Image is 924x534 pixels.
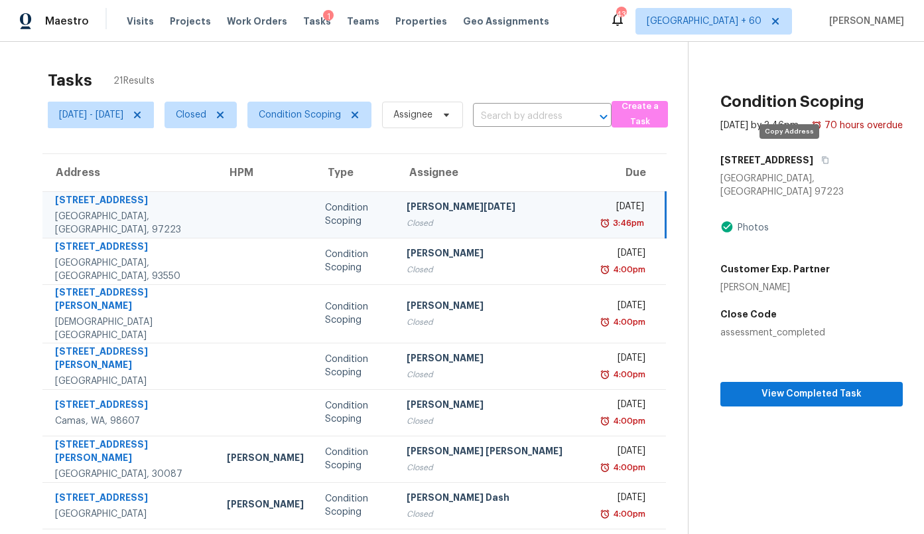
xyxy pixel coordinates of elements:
[407,368,584,381] div: Closed
[610,263,645,276] div: 4:00pm
[55,468,206,481] div: [GEOGRAPHIC_DATA], 30087
[45,15,89,28] span: Maestro
[605,299,645,315] div: [DATE]
[407,507,584,521] div: Closed
[610,507,645,521] div: 4:00pm
[55,438,206,468] div: [STREET_ADDRESS][PERSON_NAME]
[325,353,385,379] div: Condition Scoping
[720,308,903,321] h5: Close Code
[731,386,892,402] span: View Completed Task
[42,154,216,191] th: Address
[407,351,584,368] div: [PERSON_NAME]
[259,108,341,122] span: Condition Scoping
[59,108,123,122] span: [DATE] - [DATE]
[303,17,331,26] span: Tasks
[605,491,645,507] div: [DATE]
[647,15,761,28] span: [GEOGRAPHIC_DATA] + 60
[720,382,903,406] button: View Completed Task
[55,210,206,236] div: [GEOGRAPHIC_DATA], [GEOGRAPHIC_DATA], 97223
[216,154,314,191] th: HPM
[720,262,830,276] h5: Customer Exp. Partner
[393,108,432,122] span: Assignee
[407,217,584,230] div: Closed
[55,375,206,388] div: [GEOGRAPHIC_DATA]
[720,220,734,234] img: Artifact Present Icon
[473,106,574,127] input: Search by address
[55,286,206,315] div: [STREET_ADDRESS][PERSON_NAME]
[600,414,610,428] img: Overdue Alarm Icon
[55,491,206,507] div: [STREET_ADDRESS]
[55,193,206,210] div: [STREET_ADDRESS]
[325,201,385,228] div: Condition Scoping
[600,263,610,276] img: Overdue Alarm Icon
[325,300,385,327] div: Condition Scoping
[600,507,610,521] img: Overdue Alarm Icon
[407,461,584,474] div: Closed
[227,15,287,28] span: Work Orders
[600,217,610,230] img: Overdue Alarm Icon
[407,398,584,414] div: [PERSON_NAME]
[55,398,206,414] div: [STREET_ADDRESS]
[170,15,211,28] span: Projects
[610,217,644,230] div: 3:46pm
[720,153,813,167] h5: [STREET_ADDRESS]
[407,200,584,217] div: [PERSON_NAME][DATE]
[323,10,334,23] div: 1
[720,172,903,199] div: [GEOGRAPHIC_DATA], [GEOGRAPHIC_DATA] 97223
[407,299,584,315] div: [PERSON_NAME]
[824,15,904,28] span: [PERSON_NAME]
[720,281,830,294] div: [PERSON_NAME]
[55,256,206,283] div: [GEOGRAPHIC_DATA], [GEOGRAPHIC_DATA], 93550
[325,492,385,519] div: Condition Scoping
[407,263,584,276] div: Closed
[325,446,385,472] div: Condition Scoping
[395,15,447,28] span: Properties
[396,154,595,191] th: Assignee
[605,351,645,368] div: [DATE]
[594,108,613,126] button: Open
[55,315,206,342] div: [DEMOGRAPHIC_DATA][GEOGRAPHIC_DATA]
[325,248,385,274] div: Condition Scoping
[325,399,385,426] div: Condition Scoping
[720,95,864,108] h2: Condition Scoping
[227,451,304,468] div: [PERSON_NAME]
[407,414,584,428] div: Closed
[610,461,645,474] div: 4:00pm
[227,497,304,514] div: [PERSON_NAME]
[55,345,206,375] div: [STREET_ADDRESS][PERSON_NAME]
[618,99,662,130] span: Create a Task
[612,101,669,128] button: Create a Task
[600,368,610,381] img: Overdue Alarm Icon
[463,15,549,28] span: Geo Assignments
[113,74,155,88] span: 21 Results
[127,15,154,28] span: Visits
[55,240,206,256] div: [STREET_ADDRESS]
[605,200,644,217] div: [DATE]
[347,15,379,28] span: Teams
[407,491,584,507] div: [PERSON_NAME] Dash
[407,444,584,461] div: [PERSON_NAME] [PERSON_NAME]
[734,221,769,234] div: Photos
[616,8,626,21] div: 435
[720,326,903,339] div: assessment_completed
[605,246,645,263] div: [DATE]
[822,119,903,132] div: 70 hours overdue
[48,74,92,87] h2: Tasks
[811,119,822,132] img: Overdue Alarm Icon
[610,414,645,428] div: 4:00pm
[610,315,645,329] div: 4:00pm
[407,315,584,329] div: Closed
[407,246,584,263] div: [PERSON_NAME]
[55,414,206,428] div: Camas, WA, 98607
[55,507,206,521] div: [GEOGRAPHIC_DATA]
[176,108,206,122] span: Closed
[605,398,645,414] div: [DATE]
[720,119,799,132] div: [DATE] by 3:46pm
[600,461,610,474] img: Overdue Alarm Icon
[610,368,645,381] div: 4:00pm
[600,315,610,329] img: Overdue Alarm Icon
[605,444,645,461] div: [DATE]
[594,154,666,191] th: Due
[314,154,395,191] th: Type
